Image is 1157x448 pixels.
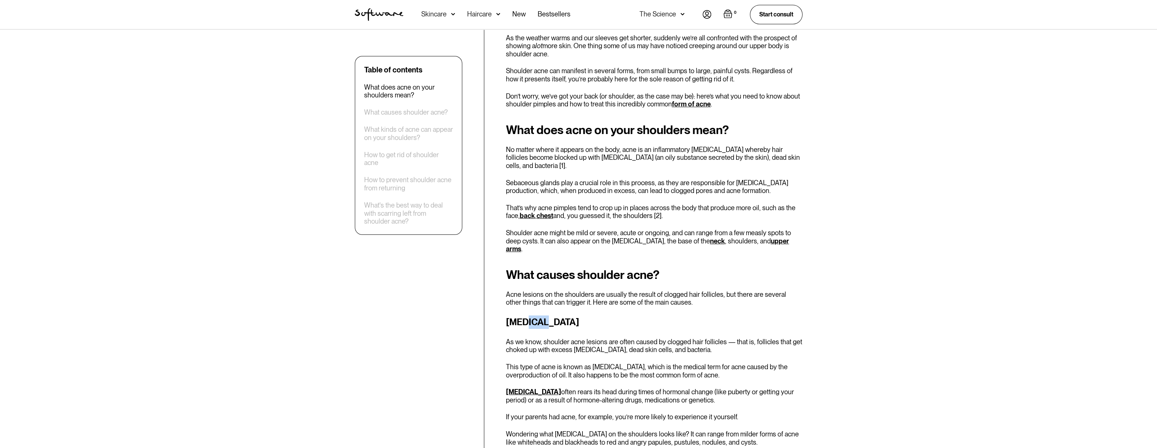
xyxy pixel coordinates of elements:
a: [MEDICAL_DATA] [506,388,561,396]
a: neck [710,237,725,245]
a: What kinds of acne can appear on your shoulders? [364,126,453,142]
em: lot [535,42,542,50]
p: Shoulder acne can manifest in several forms, from small bumps to large, painful cysts. Regardless... [506,67,803,83]
a: Open empty cart [723,9,738,20]
p: Wondering what [MEDICAL_DATA] on the shoulders looks like? It can range from milder forms of acne... [506,430,803,446]
div: Skincare [421,10,447,18]
p: That’s why acne pimples tend to crop up in places across the body that produce more oil, such as ... [506,204,803,220]
a: How to get rid of shoulder acne [364,151,453,167]
p: often rears its head during times of hormonal change (like puberty or getting your period) or as ... [506,388,803,404]
img: Software Logo [355,8,403,21]
div: Haircare [467,10,492,18]
p: This type of acne is known as [MEDICAL_DATA], which is the medical term for acne caused by the ov... [506,363,803,379]
a: What's the best way to deal with scarring left from shoulder acne? [364,201,453,225]
a: home [355,8,403,21]
a: upper arms [506,237,789,253]
p: As the weather warms and our sleeves get shorter, suddenly we’re all confronted with the prospect... [506,34,803,58]
p: No matter where it appears on the body, acne is an inflammatory [MEDICAL_DATA] whereby hair folli... [506,146,803,170]
a: chest [537,212,553,220]
a: What does acne on your shoulders mean? [364,83,453,99]
p: Acne lesions on the shoulders are usually the result of clogged hair follicles, but there are sev... [506,290,803,307]
p: As we know, shoulder acne lesions are often caused by clogged hair follicles — that is, follicles... [506,338,803,354]
div: Table of contents [364,65,422,74]
img: arrow down [451,10,455,18]
p: If your parents had acne, for example, you’re more likely to experience it yourself. [506,413,803,421]
div: The Science [640,10,676,18]
h3: [MEDICAL_DATA] [506,315,803,329]
p: Shoulder acne might be mild or severe, acute or ongoing, and can range from a few measly spots to... [506,229,803,253]
p: Sebaceous glands play a crucial role in this process, as they are responsible for [MEDICAL_DATA] ... [506,179,803,195]
a: What causes shoulder acne? [364,109,448,117]
a: Start consult [750,5,803,24]
img: arrow down [496,10,500,18]
img: arrow down [681,10,685,18]
a: How to prevent shoulder acne from returning [364,176,453,192]
a: form of acne [672,100,711,108]
h2: What causes shoulder acne? [506,268,803,281]
p: Don’t worry, we’ve got your back (or shoulder, as the case may be): here’s what you need to know ... [506,92,803,108]
h2: What does acne on your shoulders mean? [506,123,803,137]
div: 0 [732,9,738,16]
a: back [520,212,535,220]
